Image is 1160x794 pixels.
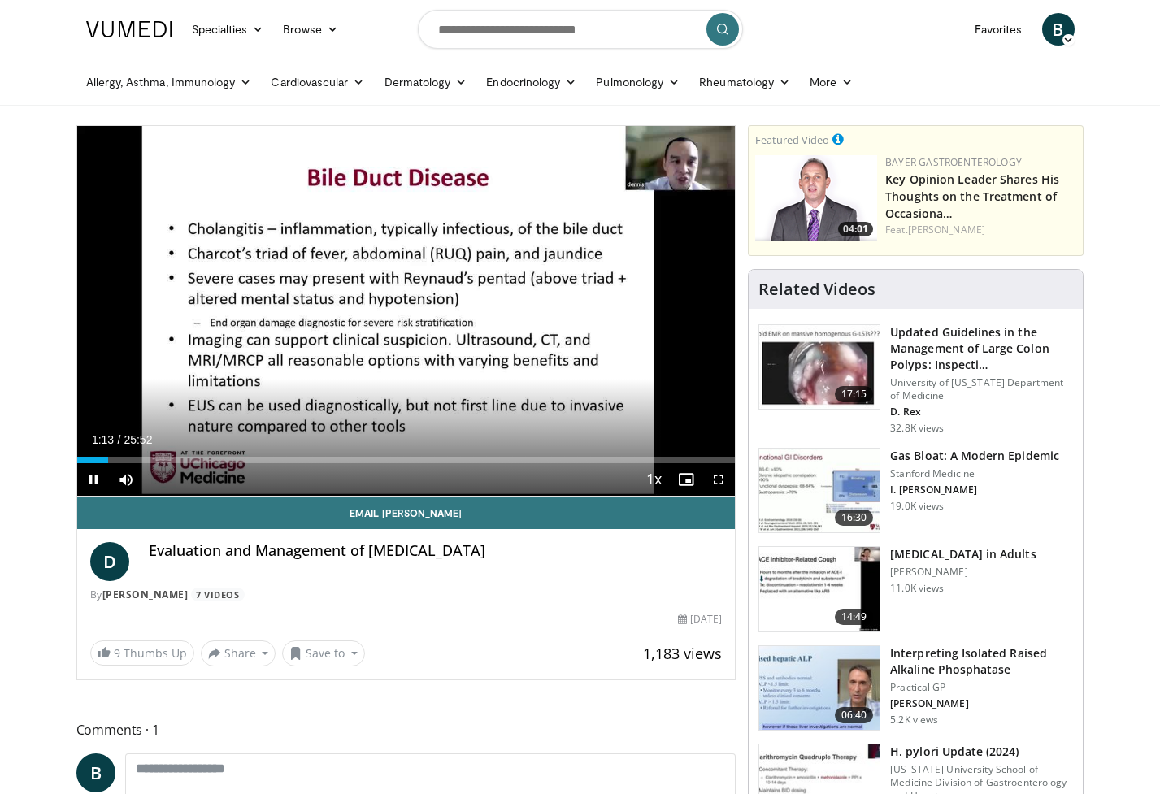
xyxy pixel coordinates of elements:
[890,467,1059,480] p: Stanford Medicine
[890,697,1073,710] p: [PERSON_NAME]
[759,325,880,410] img: dfcfcb0d-b871-4e1a-9f0c-9f64970f7dd8.150x105_q85_crop-smart_upscale.jpg
[890,422,944,435] p: 32.8K views
[76,66,262,98] a: Allergy, Asthma, Immunology
[90,588,723,602] div: By
[890,376,1073,402] p: University of [US_STATE] Department of Medicine
[890,448,1059,464] h3: Gas Bloat: A Modern Epidemic
[908,223,985,236] a: [PERSON_NAME]
[890,500,944,513] p: 19.0K views
[643,644,722,663] span: 1,183 views
[110,463,142,496] button: Mute
[637,463,670,496] button: Playback Rate
[835,510,874,526] span: 16:30
[759,547,880,631] img: 11950cd4-d248-4755-8b98-ec337be04c84.150x105_q85_crop-smart_upscale.jpg
[965,13,1032,46] a: Favorites
[418,10,743,49] input: Search topics, interventions
[90,542,129,581] a: D
[755,155,877,241] a: 04:01
[890,546,1036,562] h3: [MEDICAL_DATA] in Adults
[885,155,1022,169] a: Bayer Gastroenterology
[77,463,110,496] button: Pause
[835,609,874,625] span: 14:49
[835,707,874,723] span: 06:40
[102,588,189,601] a: [PERSON_NAME]
[273,13,348,46] a: Browse
[689,66,800,98] a: Rheumatology
[92,433,114,446] span: 1:13
[77,457,736,463] div: Progress Bar
[758,448,1073,534] a: 16:30 Gas Bloat: A Modern Epidemic Stanford Medicine I. [PERSON_NAME] 19.0K views
[755,132,829,147] small: Featured Video
[670,463,702,496] button: Enable picture-in-picture mode
[890,582,944,595] p: 11.0K views
[758,280,875,299] h4: Related Videos
[77,126,736,497] video-js: Video Player
[261,66,374,98] a: Cardiovascular
[702,463,735,496] button: Fullscreen
[1042,13,1075,46] a: B
[800,66,862,98] a: More
[77,497,736,529] a: Email [PERSON_NAME]
[755,155,877,241] img: 9828b8df-38ad-4333-b93d-bb657251ca89.png.150x105_q85_crop-smart_upscale.png
[118,433,121,446] span: /
[890,744,1073,760] h3: H. pylori Update (2024)
[149,542,723,560] h4: Evaluation and Management of [MEDICAL_DATA]
[76,753,115,792] a: B
[890,681,1073,694] p: Practical GP
[890,645,1073,678] h3: Interpreting Isolated Raised Alkaline Phosphatase
[758,546,1073,632] a: 14:49 [MEDICAL_DATA] in Adults [PERSON_NAME] 11.0K views
[90,640,194,666] a: 9 Thumbs Up
[586,66,689,98] a: Pulmonology
[476,66,586,98] a: Endocrinology
[758,324,1073,435] a: 17:15 Updated Guidelines in the Management of Large Colon Polyps: Inspecti… University of [US_STA...
[758,645,1073,731] a: 06:40 Interpreting Isolated Raised Alkaline Phosphatase Practical GP [PERSON_NAME] 5.2K views
[890,566,1036,579] p: [PERSON_NAME]
[182,13,274,46] a: Specialties
[114,645,120,661] span: 9
[890,714,938,727] p: 5.2K views
[838,222,873,236] span: 04:01
[759,646,880,731] img: 6a4ee52d-0f16-480d-a1b4-8187386ea2ed.150x105_q85_crop-smart_upscale.jpg
[86,21,172,37] img: VuMedi Logo
[890,484,1059,497] p: I. [PERSON_NAME]
[375,66,477,98] a: Dermatology
[191,588,245,601] a: 7 Videos
[890,324,1073,373] h3: Updated Guidelines in the Management of Large Colon Polyps: Inspecti…
[885,171,1059,221] a: Key Opinion Leader Shares His Thoughts on the Treatment of Occasiona…
[885,223,1076,237] div: Feat.
[124,433,152,446] span: 25:52
[76,719,736,740] span: Comments 1
[282,640,365,666] button: Save to
[835,386,874,402] span: 17:15
[678,612,722,627] div: [DATE]
[759,449,880,533] img: 480ec31d-e3c1-475b-8289-0a0659db689a.150x105_q85_crop-smart_upscale.jpg
[890,406,1073,419] p: D. Rex
[201,640,276,666] button: Share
